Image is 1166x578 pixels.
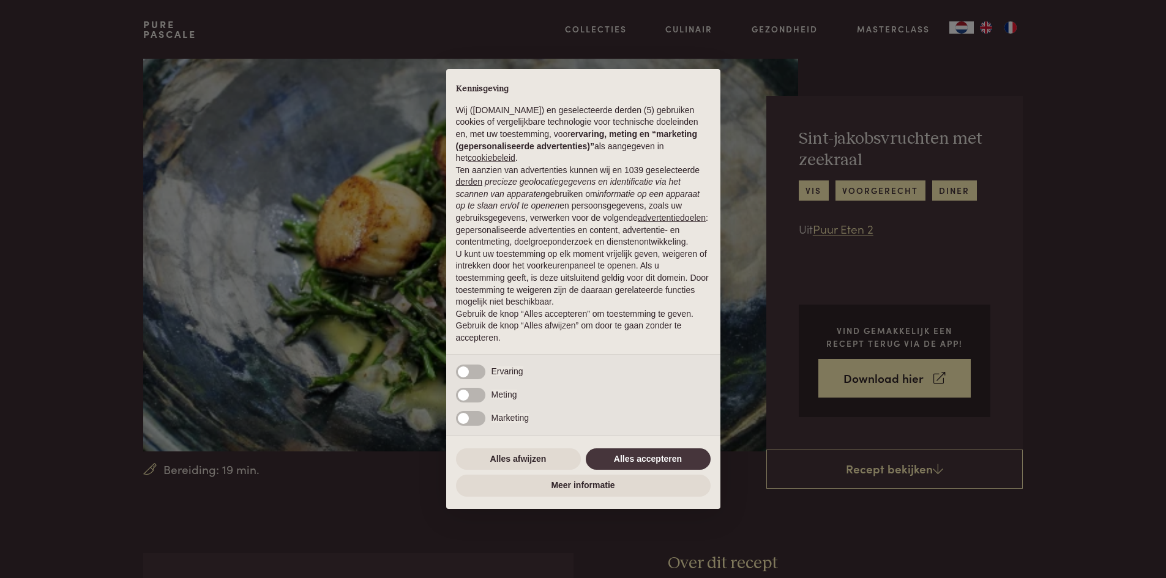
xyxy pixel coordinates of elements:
[586,448,711,470] button: Alles accepteren
[456,248,711,308] p: U kunt uw toestemming op elk moment vrijelijk geven, weigeren of intrekken door het voorkeurenpan...
[456,129,697,151] strong: ervaring, meting en “marketing (gepersonaliseerde advertenties)”
[456,165,711,248] p: Ten aanzien van advertenties kunnen wij en 1039 geselecteerde gebruiken om en persoonsgegevens, z...
[456,308,711,344] p: Gebruik de knop “Alles accepteren” om toestemming te geven. Gebruik de knop “Alles afwijzen” om d...
[456,189,700,211] em: informatie op een apparaat op te slaan en/of te openen
[456,176,483,188] button: derden
[456,448,581,470] button: Alles afwijzen
[456,105,711,165] p: Wij ([DOMAIN_NAME]) en geselecteerde derden (5) gebruiken cookies of vergelijkbare technologie vo...
[456,475,711,497] button: Meer informatie
[491,390,517,399] span: Meting
[638,212,706,224] button: advertentiedoelen
[468,153,515,163] a: cookiebeleid
[491,366,523,376] span: Ervaring
[491,413,529,423] span: Marketing
[456,84,711,95] h2: Kennisgeving
[456,177,681,199] em: precieze geolocatiegegevens en identificatie via het scannen van apparaten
